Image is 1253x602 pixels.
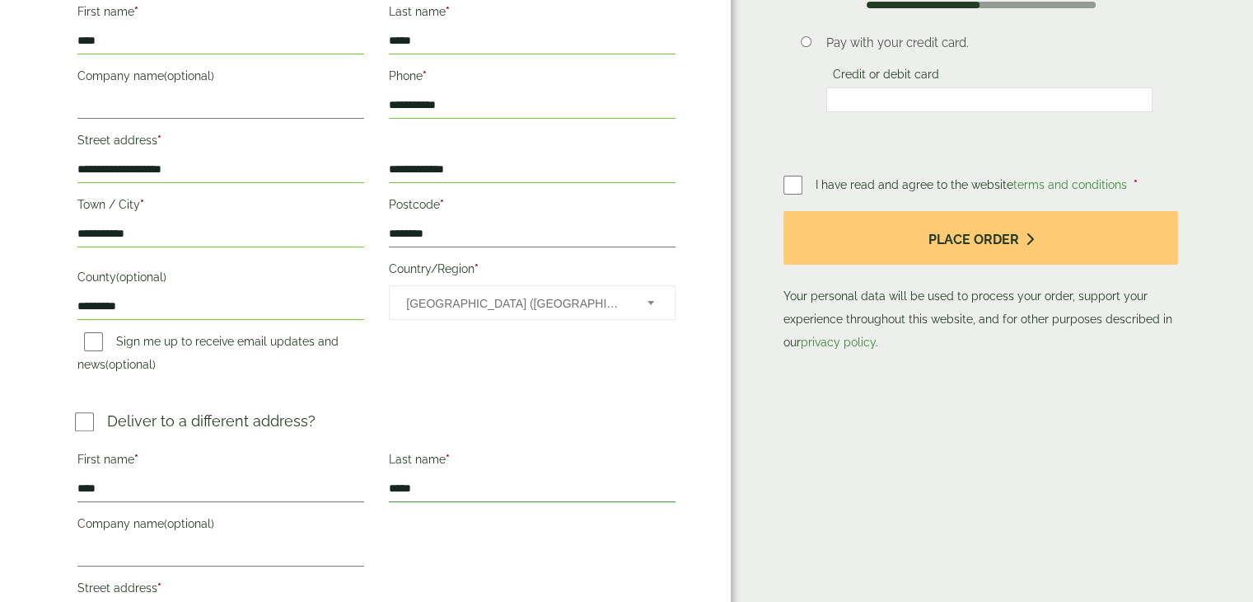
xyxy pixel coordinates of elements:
[134,453,138,466] abbr: required
[77,64,364,92] label: Company name
[389,193,676,221] label: Postcode
[157,134,161,147] abbr: required
[475,262,479,275] abbr: required
[105,358,156,371] span: (optional)
[164,517,214,530] span: (optional)
[389,448,676,476] label: Last name
[440,198,444,211] abbr: required
[164,69,214,82] span: (optional)
[826,68,946,86] label: Credit or debit card
[801,336,876,349] a: privacy policy
[816,178,1130,191] span: I have read and agree to the website
[140,198,144,211] abbr: required
[389,257,676,285] label: Country/Region
[116,270,166,284] span: (optional)
[77,335,339,376] label: Sign me up to receive email updates and news
[446,453,450,466] abbr: required
[783,211,1178,354] p: Your personal data will be used to process your order, support your experience throughout this we...
[107,410,316,432] p: Deliver to a different address?
[77,448,364,476] label: First name
[157,581,161,595] abbr: required
[389,285,676,320] span: Country/Region
[826,34,1152,52] p: Pay with your credit card.
[446,5,450,18] abbr: required
[77,266,364,294] label: County
[134,5,138,18] abbr: required
[77,129,364,157] label: Street address
[389,64,676,92] label: Phone
[1013,178,1127,191] a: terms and conditions
[84,332,103,351] input: Sign me up to receive email updates and news(optional)
[783,211,1178,265] button: Place order
[77,512,364,540] label: Company name
[77,193,364,221] label: Town / City
[831,92,1148,107] iframe: Secure card payment input frame
[423,69,427,82] abbr: required
[406,286,625,321] span: United Kingdom (UK)
[1134,178,1138,191] abbr: required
